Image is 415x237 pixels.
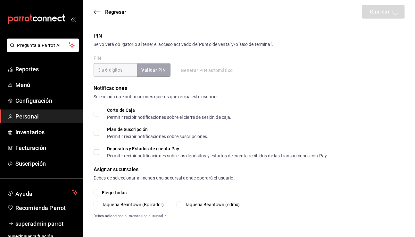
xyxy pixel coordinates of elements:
div: Notificaciones [94,84,405,92]
span: superadmin parrot [15,219,78,228]
input: 3 a 6 dígitos [94,63,137,77]
div: Corte de Caja [107,108,232,112]
span: Configuración [15,96,78,105]
div: Permitir recibir notificaciones sobre suscripciones. [107,134,209,139]
span: Taqueria Beantown (Borrador) [99,201,164,208]
label: PIN [94,56,101,61]
span: Elegir todas [99,189,127,196]
div: Permitir recibir notificaciones sobre los depósitos y estados de cuenta recibidos de las transacc... [107,154,328,158]
span: Regresar [105,9,126,15]
span: Inventarios [15,128,78,136]
span: Taqueria Beantown (cdmx) [182,201,240,208]
div: Permitir recibir notificaciones sobre el cierre de sesión de caja. [107,115,232,119]
a: Pregunta a Parrot AI [4,47,79,53]
div: PIN [94,32,405,40]
div: Se volverá obligatorio al tener el acceso activado de 'Punto de venta' y/o 'Uso de terminal'. [94,41,405,48]
span: Facturación [15,144,78,152]
span: Debes selecciona al menos una sucursal * [94,213,405,219]
button: Pregunta a Parrot AI [7,39,79,52]
span: Suscripción [15,159,78,168]
span: Pregunta a Parrot AI [17,42,69,49]
div: Debes de seleccionar al menos una sucursal donde operará el usuario. [94,175,405,181]
button: open_drawer_menu [71,17,76,22]
span: Menú [15,81,78,89]
div: Plan de Suscripción [107,127,209,132]
span: Personal [15,112,78,121]
span: Recomienda Parrot [15,204,78,212]
div: Asignar sucursales [94,166,405,173]
button: Regresar [94,9,126,15]
div: Selecciona que notificaciones quieres que reciba este usuario. [94,93,405,100]
span: Ayuda [15,189,70,197]
div: Depósitos y Estados de cuenta Pay [107,146,328,151]
span: Reportes [15,65,78,74]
